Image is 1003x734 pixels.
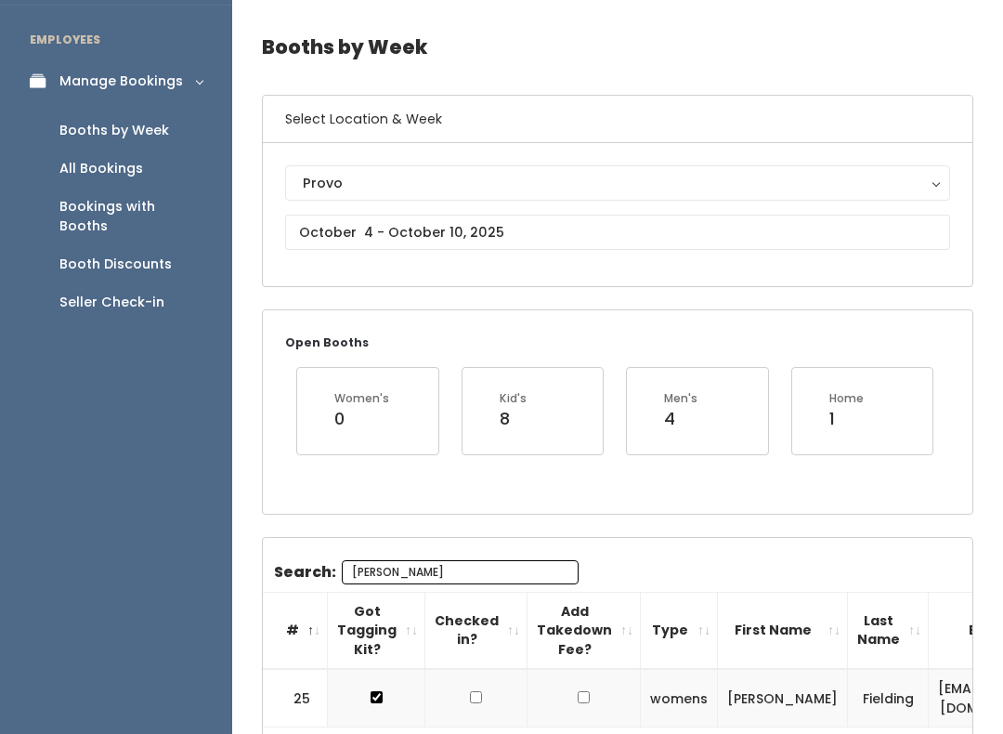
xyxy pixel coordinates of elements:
th: Checked in?: activate to sort column ascending [425,592,528,669]
div: All Bookings [59,159,143,178]
th: Got Tagging Kit?: activate to sort column ascending [328,592,425,669]
div: Men's [664,390,697,407]
h6: Select Location & Week [263,96,972,143]
small: Open Booths [285,334,369,350]
div: 8 [500,407,527,431]
input: October 4 - October 10, 2025 [285,215,950,250]
button: Provo [285,165,950,201]
td: Fielding [848,669,929,727]
div: 1 [829,407,864,431]
th: First Name: activate to sort column ascending [718,592,848,669]
div: Bookings with Booths [59,197,202,236]
div: 4 [664,407,697,431]
label: Search: [274,560,579,584]
td: [PERSON_NAME] [718,669,848,727]
div: Manage Bookings [59,72,183,91]
div: Home [829,390,864,407]
th: Type: activate to sort column ascending [641,592,718,669]
h4: Booths by Week [262,21,973,72]
th: #: activate to sort column descending [263,592,328,669]
div: Women's [334,390,389,407]
div: Booth Discounts [59,255,172,274]
div: Booths by Week [59,121,169,140]
input: Search: [342,560,579,584]
td: womens [641,669,718,727]
div: Kid's [500,390,527,407]
div: Provo [303,173,932,193]
td: 25 [263,669,328,727]
div: 0 [334,407,389,431]
th: Last Name: activate to sort column ascending [848,592,929,669]
th: Add Takedown Fee?: activate to sort column ascending [528,592,641,669]
div: Seller Check-in [59,293,164,312]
